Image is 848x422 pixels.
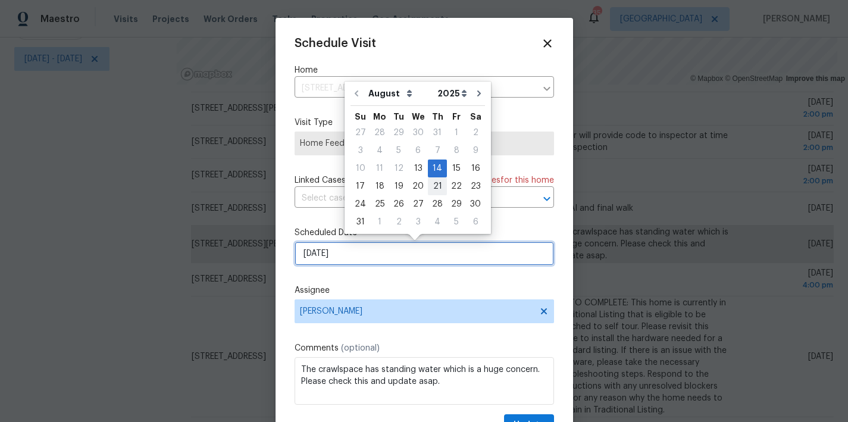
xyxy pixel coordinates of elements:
div: Fri Aug 22 2025 [447,177,466,195]
div: 9 [466,142,485,159]
div: 28 [428,196,447,212]
span: There are case s for this home [430,174,554,186]
label: Comments [295,342,554,354]
div: 10 [351,160,370,177]
div: Tue Aug 12 2025 [389,160,408,177]
div: 18 [370,178,389,195]
div: 30 [466,196,485,212]
abbr: Sunday [355,112,366,121]
div: Tue Aug 19 2025 [389,177,408,195]
div: Mon Sep 01 2025 [370,213,389,231]
abbr: Monday [373,112,386,121]
div: Sun Aug 17 2025 [351,177,370,195]
div: Mon Aug 04 2025 [370,142,389,160]
div: 16 [466,160,485,177]
div: Wed Jul 30 2025 [408,124,428,142]
div: 30 [408,124,428,141]
button: Go to previous month [348,82,365,105]
div: Tue Sep 02 2025 [389,213,408,231]
div: Tue Aug 05 2025 [389,142,408,160]
button: Go to next month [470,82,488,105]
span: [PERSON_NAME] [300,307,533,316]
div: Sat Aug 09 2025 [466,142,485,160]
div: 29 [447,196,466,212]
div: Sat Sep 06 2025 [466,213,485,231]
div: Thu Jul 31 2025 [428,124,447,142]
span: Home Feedback P1 [300,137,549,149]
input: Select cases [295,189,521,208]
div: Fri Sep 05 2025 [447,213,466,231]
div: Mon Jul 28 2025 [370,124,389,142]
div: 19 [389,178,408,195]
div: 1 [370,214,389,230]
div: Thu Aug 28 2025 [428,195,447,213]
div: 6 [408,142,428,159]
div: 7 [428,142,447,159]
div: Wed Aug 13 2025 [408,160,428,177]
div: 21 [428,178,447,195]
div: 26 [389,196,408,212]
div: Thu Aug 14 2025 [428,160,447,177]
label: Visit Type [295,117,554,129]
div: Thu Aug 21 2025 [428,177,447,195]
div: Sat Aug 30 2025 [466,195,485,213]
div: Fri Aug 15 2025 [447,160,466,177]
div: Fri Aug 01 2025 [447,124,466,142]
div: 3 [351,142,370,159]
div: 6 [466,214,485,230]
div: 13 [408,160,428,177]
div: 1 [447,124,466,141]
button: Open [539,190,555,207]
div: 27 [351,124,370,141]
div: Sun Aug 24 2025 [351,195,370,213]
div: 22 [447,178,466,195]
div: 2 [466,124,485,141]
div: Fri Aug 08 2025 [447,142,466,160]
div: Sat Aug 23 2025 [466,177,485,195]
div: Sun Aug 10 2025 [351,160,370,177]
div: 2 [389,214,408,230]
div: 4 [428,214,447,230]
div: Mon Aug 11 2025 [370,160,389,177]
abbr: Saturday [470,112,481,121]
div: Sun Aug 03 2025 [351,142,370,160]
span: Linked Cases [295,174,346,186]
div: 25 [370,196,389,212]
label: Home [295,64,554,76]
div: 29 [389,124,408,141]
div: Tue Aug 26 2025 [389,195,408,213]
div: 28 [370,124,389,141]
div: 31 [351,214,370,230]
label: Scheduled Date [295,227,554,239]
div: 4 [370,142,389,159]
div: Sat Aug 02 2025 [466,124,485,142]
div: Sat Aug 16 2025 [466,160,485,177]
div: 12 [389,160,408,177]
abbr: Friday [452,112,461,121]
div: Sun Aug 31 2025 [351,213,370,231]
div: Thu Sep 04 2025 [428,213,447,231]
div: Thu Aug 07 2025 [428,142,447,160]
div: 27 [408,196,428,212]
div: 3 [408,214,428,230]
span: (optional) [341,344,380,352]
div: 31 [428,124,447,141]
div: Mon Aug 18 2025 [370,177,389,195]
div: 23 [466,178,485,195]
div: Sun Jul 27 2025 [351,124,370,142]
div: 11 [370,160,389,177]
div: Fri Aug 29 2025 [447,195,466,213]
span: Schedule Visit [295,37,376,49]
span: Close [541,37,554,50]
div: Wed Aug 27 2025 [408,195,428,213]
input: Enter in an address [295,79,536,98]
div: Wed Aug 06 2025 [408,142,428,160]
div: 5 [389,142,408,159]
abbr: Tuesday [393,112,404,121]
abbr: Thursday [432,112,443,121]
textarea: The crawlspace has standing water which is a huge concern. Please check this and update asap. [295,357,554,405]
select: Month [365,85,434,102]
label: Assignee [295,285,554,296]
abbr: Wednesday [412,112,425,121]
div: 17 [351,178,370,195]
